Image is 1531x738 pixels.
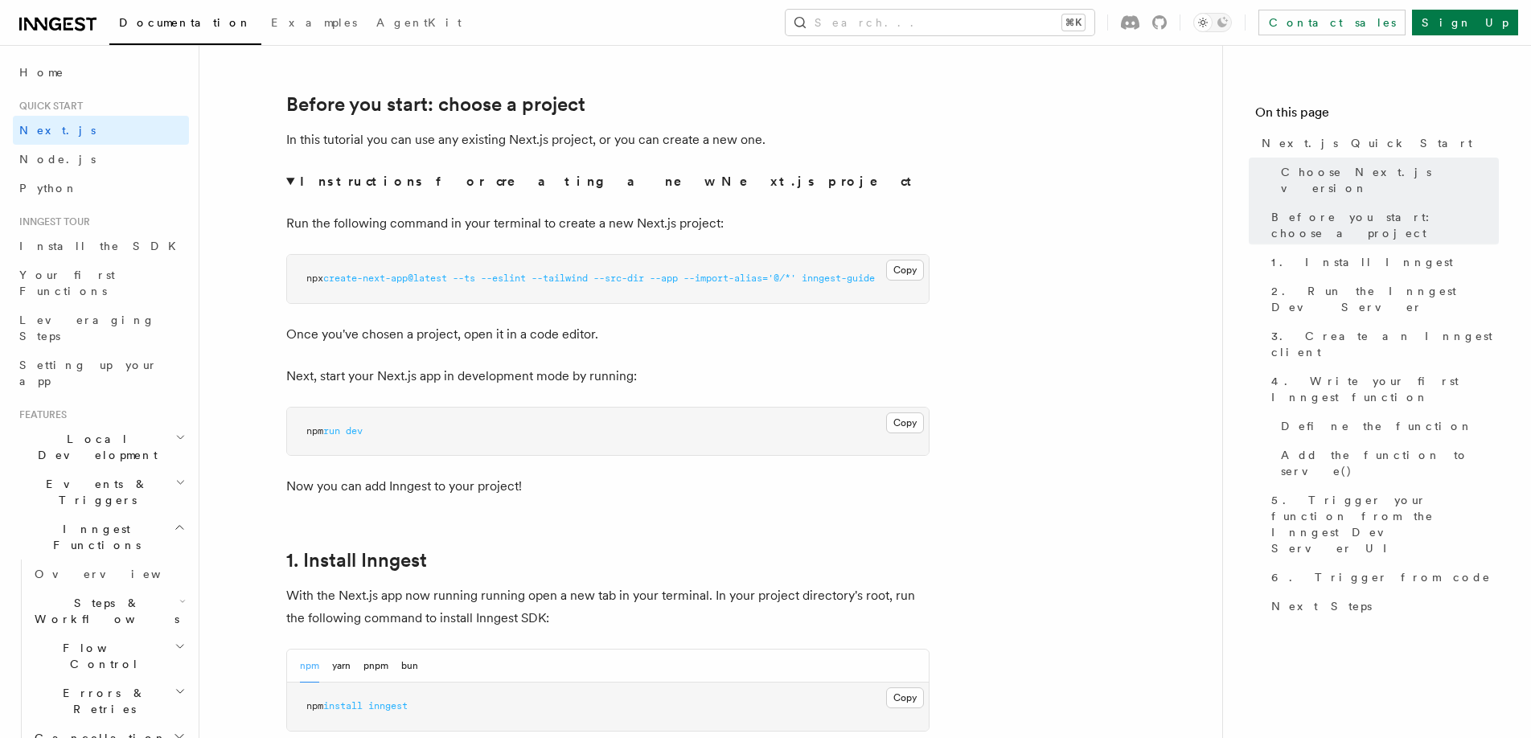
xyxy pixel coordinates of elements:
a: Examples [261,5,367,43]
span: Documentation [119,16,252,29]
span: Your first Functions [19,269,115,297]
a: 4. Write your first Inngest function [1265,367,1499,412]
span: inngest [368,700,408,711]
span: Overview [35,568,200,580]
span: Next.js [19,124,96,137]
p: Now you can add Inngest to your project! [286,475,930,498]
p: Once you've chosen a project, open it in a code editor. [286,323,930,346]
a: Python [13,174,189,203]
button: Events & Triggers [13,469,189,515]
button: Toggle dark mode [1193,13,1232,32]
span: Next.js Quick Start [1262,135,1472,151]
a: 1. Install Inngest [286,549,427,572]
span: --eslint [481,273,526,284]
a: 1. Install Inngest [1265,248,1499,277]
span: --app [650,273,678,284]
a: 3. Create an Inngest client [1265,322,1499,367]
span: Add the function to serve() [1281,447,1499,479]
a: AgentKit [367,5,471,43]
span: create-next-app@latest [323,273,447,284]
span: Node.js [19,153,96,166]
a: Before you start: choose a project [286,93,585,116]
button: pnpm [363,650,388,683]
a: Leveraging Steps [13,305,189,351]
button: Local Development [13,424,189,469]
span: Setting up your app [19,359,158,387]
button: npm [300,650,319,683]
a: 2. Run the Inngest Dev Server [1265,277,1499,322]
span: Inngest tour [13,215,90,228]
a: Next Steps [1265,592,1499,621]
span: 1. Install Inngest [1271,254,1453,270]
span: 6. Trigger from code [1271,569,1491,585]
a: Contact sales [1258,10,1406,35]
button: Copy [886,412,924,433]
span: npm [306,425,323,437]
span: 4. Write your first Inngest function [1271,373,1499,405]
a: Home [13,58,189,87]
span: AgentKit [376,16,462,29]
span: Install the SDK [19,240,186,252]
span: Local Development [13,431,175,463]
kbd: ⌘K [1062,14,1085,31]
span: inngest-guide [802,273,875,284]
span: Flow Control [28,640,174,672]
summary: Instructions for creating a new Next.js project [286,170,930,193]
p: Next, start your Next.js app in development mode by running: [286,365,930,387]
a: 5. Trigger your function from the Inngest Dev Server UI [1265,486,1499,563]
a: Install the SDK [13,232,189,260]
span: Inngest Functions [13,521,174,553]
button: Copy [886,260,924,281]
a: Before you start: choose a project [1265,203,1499,248]
span: --tailwind [532,273,588,284]
a: Add the function to serve() [1274,441,1499,486]
span: Features [13,408,67,421]
h4: On this page [1255,103,1499,129]
p: With the Next.js app now running running open a new tab in your terminal. In your project directo... [286,584,930,629]
span: Errors & Retries [28,685,174,717]
span: --ts [453,273,475,284]
button: Flow Control [28,633,189,679]
span: Python [19,182,78,195]
a: 6. Trigger from code [1265,563,1499,592]
span: Next Steps [1271,598,1372,614]
span: Steps & Workflows [28,595,179,627]
span: Examples [271,16,357,29]
p: In this tutorial you can use any existing Next.js project, or you can create a new one. [286,129,930,151]
span: Events & Triggers [13,476,175,508]
a: Overview [28,560,189,588]
button: bun [401,650,418,683]
span: 3. Create an Inngest client [1271,328,1499,360]
span: Choose Next.js version [1281,164,1499,196]
span: '@/*' [768,273,796,284]
a: Define the function [1274,412,1499,441]
button: Errors & Retries [28,679,189,724]
span: Quick start [13,100,83,113]
a: Choose Next.js version [1274,158,1499,203]
strong: Instructions for creating a new Next.js project [300,174,918,189]
span: 5. Trigger your function from the Inngest Dev Server UI [1271,492,1499,556]
span: Leveraging Steps [19,314,155,342]
a: Setting up your app [13,351,189,396]
span: npm [306,700,323,711]
p: Run the following command in your terminal to create a new Next.js project: [286,212,930,235]
span: npx [306,273,323,284]
button: yarn [332,650,351,683]
span: Define the function [1281,418,1473,434]
button: Search...⌘K [786,10,1094,35]
span: --import-alias= [683,273,768,284]
a: Node.js [13,145,189,174]
a: Your first Functions [13,260,189,305]
button: Steps & Workflows [28,588,189,633]
a: Documentation [109,5,261,45]
span: install [323,700,363,711]
span: dev [346,425,363,437]
a: Next.js [13,116,189,145]
button: Copy [886,687,924,708]
button: Inngest Functions [13,515,189,560]
a: Sign Up [1412,10,1518,35]
span: run [323,425,340,437]
span: 2. Run the Inngest Dev Server [1271,283,1499,315]
span: Home [19,64,64,80]
span: --src-dir [593,273,644,284]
